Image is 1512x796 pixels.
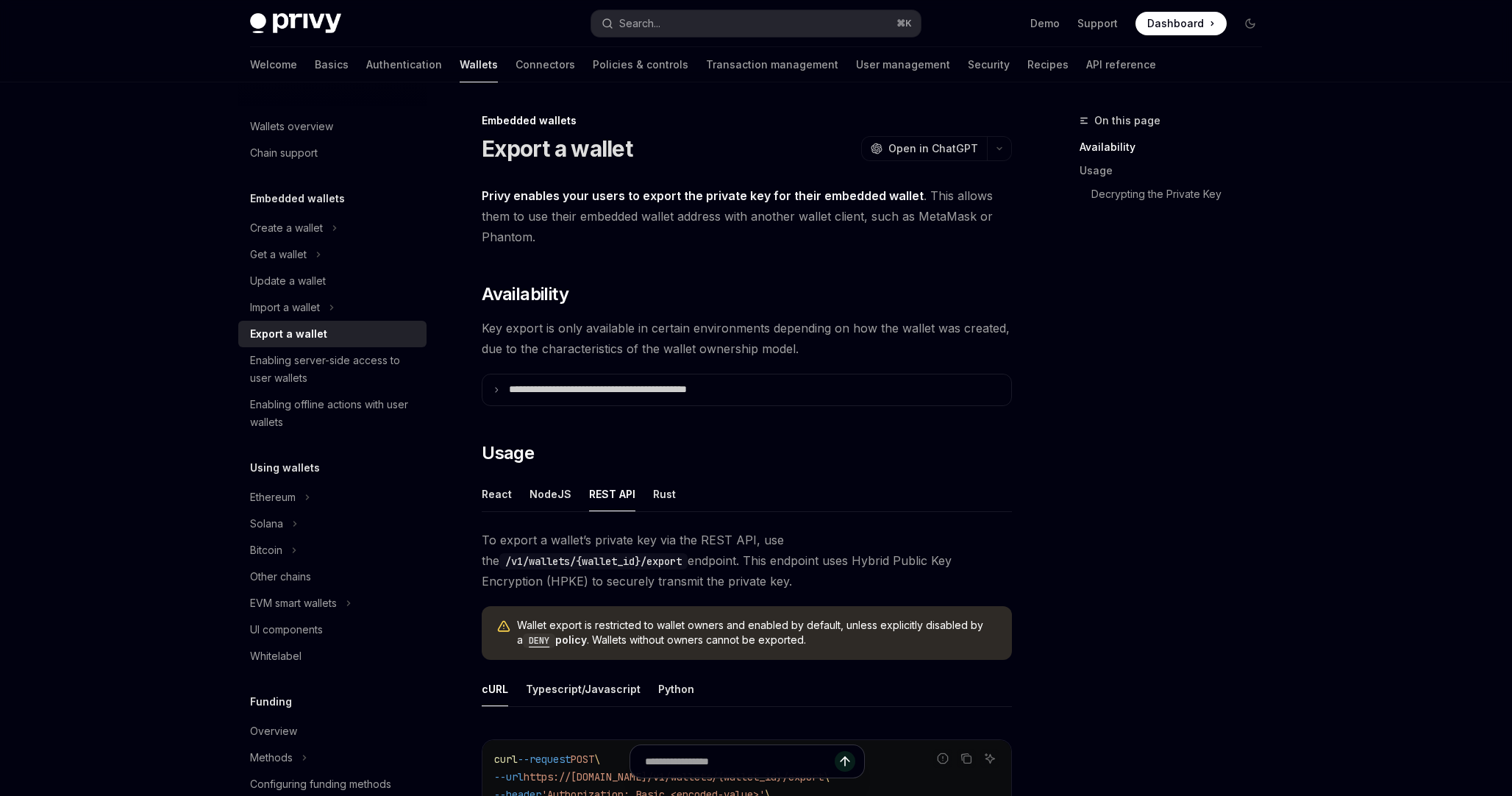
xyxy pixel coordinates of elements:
span: ⌘ K [896,18,912,29]
a: Policies & controls [593,47,688,82]
a: User management [856,47,950,82]
div: Export a wallet [250,325,327,343]
div: Ethereum [250,488,296,506]
span: To export a wallet’s private key via the REST API, use the endpoint. This endpoint uses Hybrid Pu... [482,530,1012,591]
a: Overview [238,718,427,745]
div: REST API [589,477,635,511]
a: Decrypting the Private Key [1080,182,1274,206]
button: Open search [591,10,921,37]
span: Dashboard [1147,16,1204,31]
div: Typescript/Javascript [526,672,641,706]
div: Solana [250,515,283,533]
svg: Warning [496,619,511,634]
code: DENY [523,633,555,648]
h5: Embedded wallets [250,190,345,207]
h1: Export a wallet [482,135,632,162]
div: Methods [250,749,293,767]
button: Open in ChatGPT [861,136,987,161]
div: Enabling server-side access to user wallets [250,352,418,387]
div: Get a wallet [250,246,307,263]
div: Embedded wallets [482,113,1012,128]
div: React [482,477,512,511]
div: Chain support [250,144,318,162]
button: Toggle dark mode [1238,12,1262,35]
button: Toggle Import a wallet section [238,294,427,321]
a: Chain support [238,140,427,166]
div: Enabling offline actions with user wallets [250,396,418,431]
h5: Funding [250,693,292,711]
a: Recipes [1027,47,1069,82]
span: On this page [1094,112,1160,129]
a: Usage [1080,159,1274,182]
a: Enabling server-side access to user wallets [238,347,427,391]
button: Toggle Bitcoin section [238,537,427,564]
a: Other chains [238,564,427,590]
div: Overview [250,722,297,740]
a: DENYpolicy [523,633,587,646]
a: Transaction management [706,47,838,82]
a: Wallets overview [238,113,427,140]
div: Create a wallet [250,219,323,237]
span: Availability [482,282,568,306]
h5: Using wallets [250,459,320,477]
img: dark logo [250,13,341,34]
a: Connectors [516,47,575,82]
div: Wallets overview [250,118,333,135]
a: UI components [238,616,427,643]
div: Python [658,672,694,706]
div: UI components [250,621,323,639]
button: Toggle Create a wallet section [238,215,427,241]
a: Authentication [366,47,442,82]
div: Whitelabel [250,647,302,665]
button: Toggle EVM smart wallets section [238,590,427,616]
a: Basics [315,47,349,82]
div: Search... [619,15,660,32]
a: Whitelabel [238,643,427,669]
a: Demo [1030,16,1060,31]
span: Usage [482,441,534,465]
span: Wallet export is restricted to wallet owners and enabled by default, unless explicitly disabled b... [517,618,997,648]
div: cURL [482,672,508,706]
div: Update a wallet [250,272,326,290]
div: Rust [653,477,676,511]
a: Dashboard [1135,12,1227,35]
a: Wallets [460,47,498,82]
a: Support [1077,16,1118,31]
div: Configuring funding methods [250,775,391,793]
span: . This allows them to use their embedded wallet address with another wallet client, such as MetaM... [482,185,1012,247]
code: /v1/wallets/{wallet_id}/export [499,553,688,569]
div: Bitcoin [250,541,282,559]
a: Enabling offline actions with user wallets [238,391,427,436]
a: Security [968,47,1010,82]
a: Export a wallet [238,321,427,347]
button: Toggle Solana section [238,511,427,537]
a: API reference [1086,47,1156,82]
button: Send message [835,751,855,772]
button: Toggle Ethereum section [238,484,427,511]
div: Import a wallet [250,299,320,316]
button: Toggle Methods section [238,745,427,771]
a: Update a wallet [238,268,427,294]
span: Open in ChatGPT [888,141,978,156]
strong: Privy enables your users to export the private key for their embedded wallet [482,188,924,203]
div: EVM smart wallets [250,594,337,612]
a: Welcome [250,47,297,82]
input: Ask a question... [645,745,835,778]
button: Toggle Get a wallet section [238,241,427,268]
div: Other chains [250,568,311,586]
span: Key export is only available in certain environments depending on how the wallet was created, due... [482,318,1012,359]
a: Availability [1080,135,1274,159]
div: NodeJS [529,477,571,511]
